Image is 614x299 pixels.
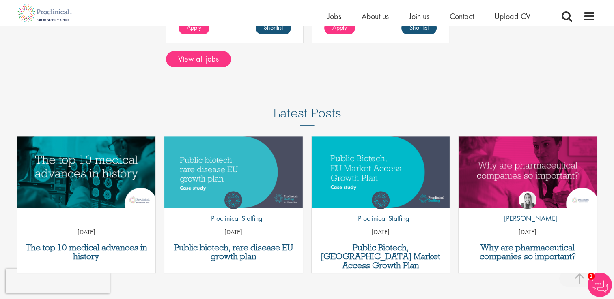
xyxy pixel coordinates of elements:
a: Link to a post [164,136,303,208]
p: [DATE] [312,228,450,237]
span: Apply [332,23,347,32]
a: Why are pharmaceutical companies so important? [463,243,593,261]
a: Shortlist [256,21,291,34]
a: Apply [324,21,355,34]
span: Apply [187,23,201,32]
a: Upload CV [494,11,530,21]
p: [DATE] [459,228,597,237]
a: Proclinical Staffing Proclinical Staffing [205,191,262,228]
a: Shortlist [401,21,437,34]
a: About us [362,11,389,21]
p: [PERSON_NAME] [498,213,558,224]
a: Link to a post [17,136,156,208]
iframe: reCAPTCHA [6,269,110,293]
img: Top 10 medical advances in history [17,136,156,208]
img: Proclinical Staffing [224,191,242,209]
img: Public biotech, rare disease EU growth plan thumbnail [164,136,303,208]
p: Proclinical Staffing [352,213,409,224]
a: View all jobs [166,51,231,67]
a: Contact [450,11,474,21]
a: Link to a post [459,136,597,208]
a: Join us [409,11,429,21]
a: Jobs [327,11,341,21]
p: Proclinical Staffing [205,213,262,224]
span: 1 [588,273,595,280]
img: Chatbot [588,273,612,297]
a: Apply [179,21,209,34]
p: [DATE] [17,228,156,237]
a: Link to a post [312,136,450,208]
a: Public Biotech, [GEOGRAPHIC_DATA] Market Access Growth Plan [316,243,446,270]
img: Proclinical Staffing [372,191,390,209]
h3: Latest Posts [273,106,341,126]
img: Hannah Burke [519,191,536,209]
p: [DATE] [164,228,303,237]
a: Hannah Burke [PERSON_NAME] [498,191,558,228]
a: Proclinical Staffing Proclinical Staffing [352,191,409,228]
a: Public biotech, rare disease EU growth plan [168,243,299,261]
a: The top 10 medical advances in history [22,243,152,261]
